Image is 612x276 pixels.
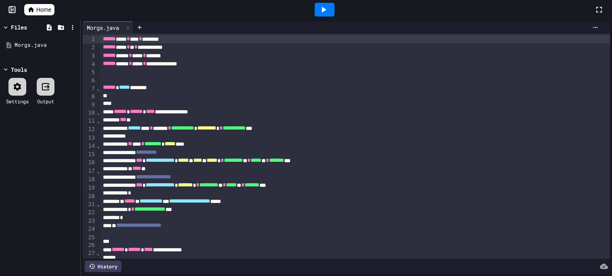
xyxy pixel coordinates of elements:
[83,249,96,258] div: 27
[83,201,96,209] div: 21
[83,151,96,159] div: 15
[85,261,121,272] div: History
[83,44,96,52] div: 2
[83,217,96,225] div: 23
[83,109,96,117] div: 10
[96,250,100,256] span: Fold line
[83,167,96,176] div: 17
[96,142,100,149] span: Fold line
[83,209,96,217] div: 22
[36,6,51,14] span: Home
[96,168,100,174] span: Fold line
[83,23,123,32] div: Morgs.java
[83,159,96,167] div: 16
[96,109,100,116] span: Fold line
[83,69,96,77] div: 5
[96,201,100,207] span: Fold line
[83,225,96,234] div: 24
[96,85,100,92] span: Fold line
[83,101,96,109] div: 9
[83,184,96,192] div: 19
[578,244,604,268] iframe: chat widget
[83,192,96,201] div: 20
[545,209,604,243] iframe: chat widget
[11,23,27,31] div: Files
[83,21,133,33] div: Morgs.java
[83,35,96,44] div: 1
[15,41,77,49] div: Morgs.java
[83,176,96,184] div: 18
[83,134,96,142] div: 13
[83,85,96,93] div: 7
[83,77,96,85] div: 6
[96,118,100,124] span: Fold line
[83,93,96,101] div: 8
[83,258,96,266] div: 28
[37,98,54,105] div: Output
[83,117,96,125] div: 11
[6,98,29,105] div: Settings
[83,241,96,249] div: 26
[11,65,27,74] div: Tools
[83,234,96,242] div: 25
[24,4,54,15] a: Home
[83,142,96,151] div: 14
[83,52,96,61] div: 3
[83,125,96,134] div: 12
[83,61,96,69] div: 4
